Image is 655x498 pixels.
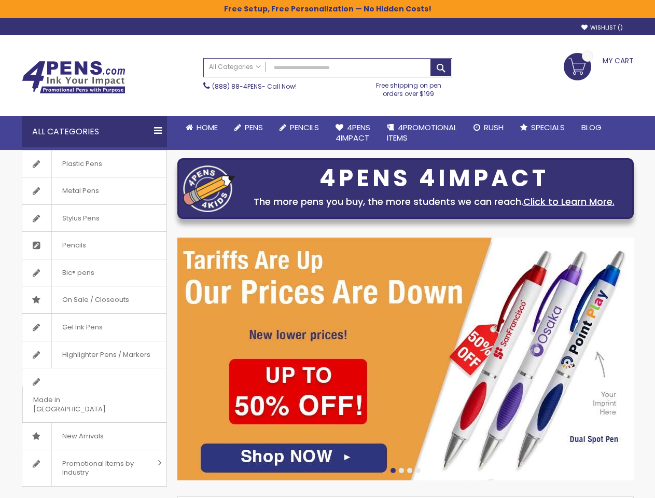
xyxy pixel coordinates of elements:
[22,232,166,259] a: Pencils
[22,450,166,486] a: Promotional Items by Industry
[240,168,628,189] div: 4PENS 4IMPACT
[51,450,154,486] span: Promotional Items by Industry
[22,205,166,232] a: Stylus Pens
[512,116,573,139] a: Specials
[336,122,370,143] span: 4Pens 4impact
[365,77,452,98] div: Free shipping on pen orders over $199
[177,116,226,139] a: Home
[573,116,610,139] a: Blog
[51,314,113,341] span: Gel Ink Pens
[51,205,110,232] span: Stylus Pens
[22,341,166,368] a: Highlighter Pens / Markers
[51,286,140,313] span: On Sale / Closeouts
[204,59,266,76] a: All Categories
[465,116,512,139] a: Rush
[22,286,166,313] a: On Sale / Closeouts
[22,116,167,147] div: All Categories
[581,122,602,133] span: Blog
[212,82,297,91] span: - Call Now!
[51,177,109,204] span: Metal Pens
[581,24,623,32] a: Wishlist
[51,232,96,259] span: Pencils
[177,238,634,480] img: /cheap-promotional-products.html
[271,116,327,139] a: Pencils
[22,150,166,177] a: Plastic Pens
[22,368,166,422] a: Made in [GEOGRAPHIC_DATA]
[51,341,161,368] span: Highlighter Pens / Markers
[212,82,262,91] a: (888) 88-4PENS
[197,122,218,133] span: Home
[523,195,615,208] a: Click to Learn More.
[22,314,166,341] a: Gel Ink Pens
[226,116,271,139] a: Pens
[484,122,504,133] span: Rush
[387,122,457,143] span: 4PROMOTIONAL ITEMS
[245,122,263,133] span: Pens
[209,63,261,71] span: All Categories
[240,195,628,209] div: The more pens you buy, the more students we can reach.
[531,122,565,133] span: Specials
[327,116,379,150] a: 4Pens4impact
[22,61,126,94] img: 4Pens Custom Pens and Promotional Products
[22,423,166,450] a: New Arrivals
[22,386,141,422] span: Made in [GEOGRAPHIC_DATA]
[51,259,105,286] span: Bic® pens
[51,423,114,450] span: New Arrivals
[22,177,166,204] a: Metal Pens
[290,122,319,133] span: Pencils
[51,150,113,177] span: Plastic Pens
[22,259,166,286] a: Bic® pens
[379,116,465,150] a: 4PROMOTIONALITEMS
[183,165,235,212] img: four_pen_logo.png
